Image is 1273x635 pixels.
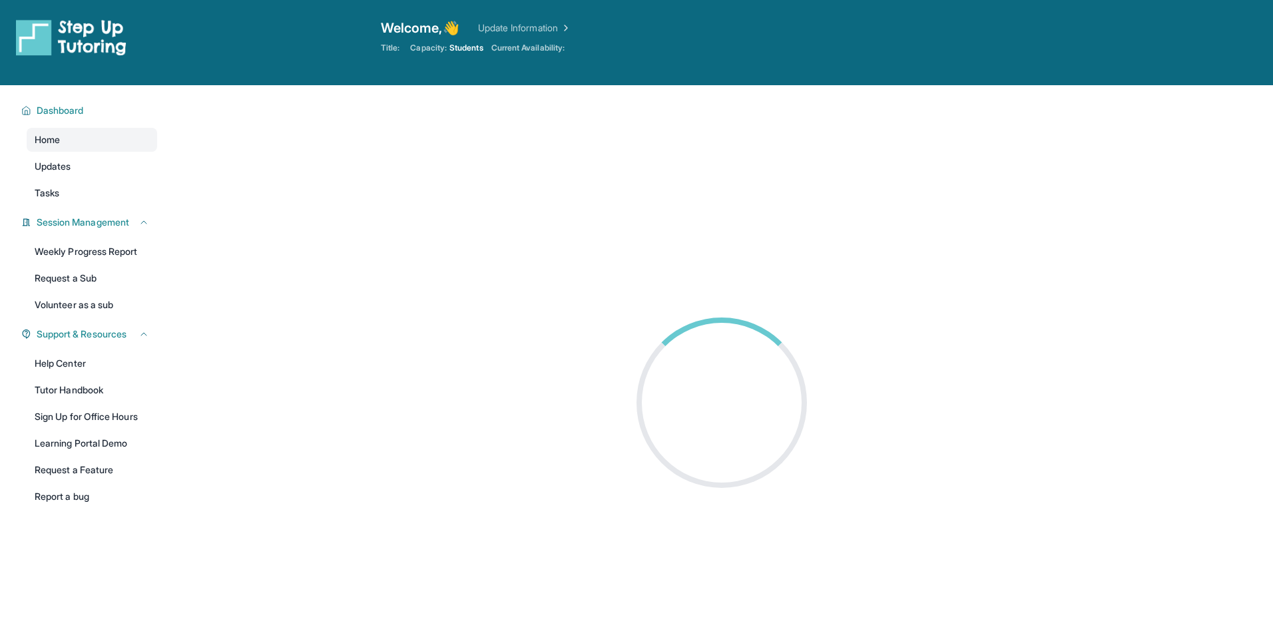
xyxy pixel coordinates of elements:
[27,293,157,317] a: Volunteer as a sub
[27,485,157,509] a: Report a bug
[31,104,149,117] button: Dashboard
[410,43,447,53] span: Capacity:
[27,181,157,205] a: Tasks
[27,240,157,264] a: Weekly Progress Report
[27,431,157,455] a: Learning Portal Demo
[449,43,483,53] span: Students
[35,186,59,200] span: Tasks
[27,378,157,402] a: Tutor Handbook
[35,133,60,146] span: Home
[31,327,149,341] button: Support & Resources
[27,458,157,482] a: Request a Feature
[16,19,127,56] img: logo
[381,19,459,37] span: Welcome, 👋
[37,327,127,341] span: Support & Resources
[27,405,157,429] a: Sign Up for Office Hours
[558,21,571,35] img: Chevron Right
[31,216,149,229] button: Session Management
[491,43,565,53] span: Current Availability:
[478,21,571,35] a: Update Information
[27,266,157,290] a: Request a Sub
[27,351,157,375] a: Help Center
[381,43,399,53] span: Title:
[37,216,129,229] span: Session Management
[27,128,157,152] a: Home
[35,160,71,173] span: Updates
[37,104,84,117] span: Dashboard
[27,154,157,178] a: Updates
